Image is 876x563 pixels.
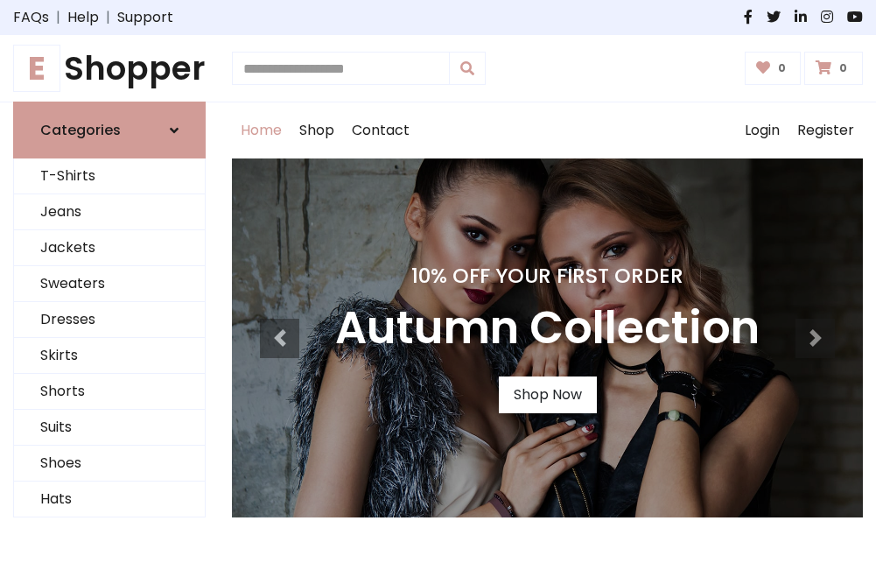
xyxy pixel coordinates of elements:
[14,194,205,230] a: Jeans
[13,102,206,158] a: Categories
[117,7,173,28] a: Support
[40,122,121,138] h6: Categories
[335,302,760,355] h3: Autumn Collection
[14,338,205,374] a: Skirts
[335,264,760,288] h4: 10% Off Your First Order
[99,7,117,28] span: |
[14,158,205,194] a: T-Shirts
[291,102,343,158] a: Shop
[745,52,802,85] a: 0
[13,7,49,28] a: FAQs
[736,102,788,158] a: Login
[788,102,863,158] a: Register
[14,446,205,482] a: Shoes
[14,302,205,338] a: Dresses
[13,49,206,88] h1: Shopper
[14,374,205,410] a: Shorts
[14,230,205,266] a: Jackets
[232,102,291,158] a: Home
[13,45,60,92] span: E
[13,49,206,88] a: EShopper
[67,7,99,28] a: Help
[499,377,597,413] a: Shop Now
[343,102,418,158] a: Contact
[49,7,67,28] span: |
[14,410,205,446] a: Suits
[804,52,863,85] a: 0
[774,60,790,76] span: 0
[835,60,851,76] span: 0
[14,266,205,302] a: Sweaters
[14,482,205,517] a: Hats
